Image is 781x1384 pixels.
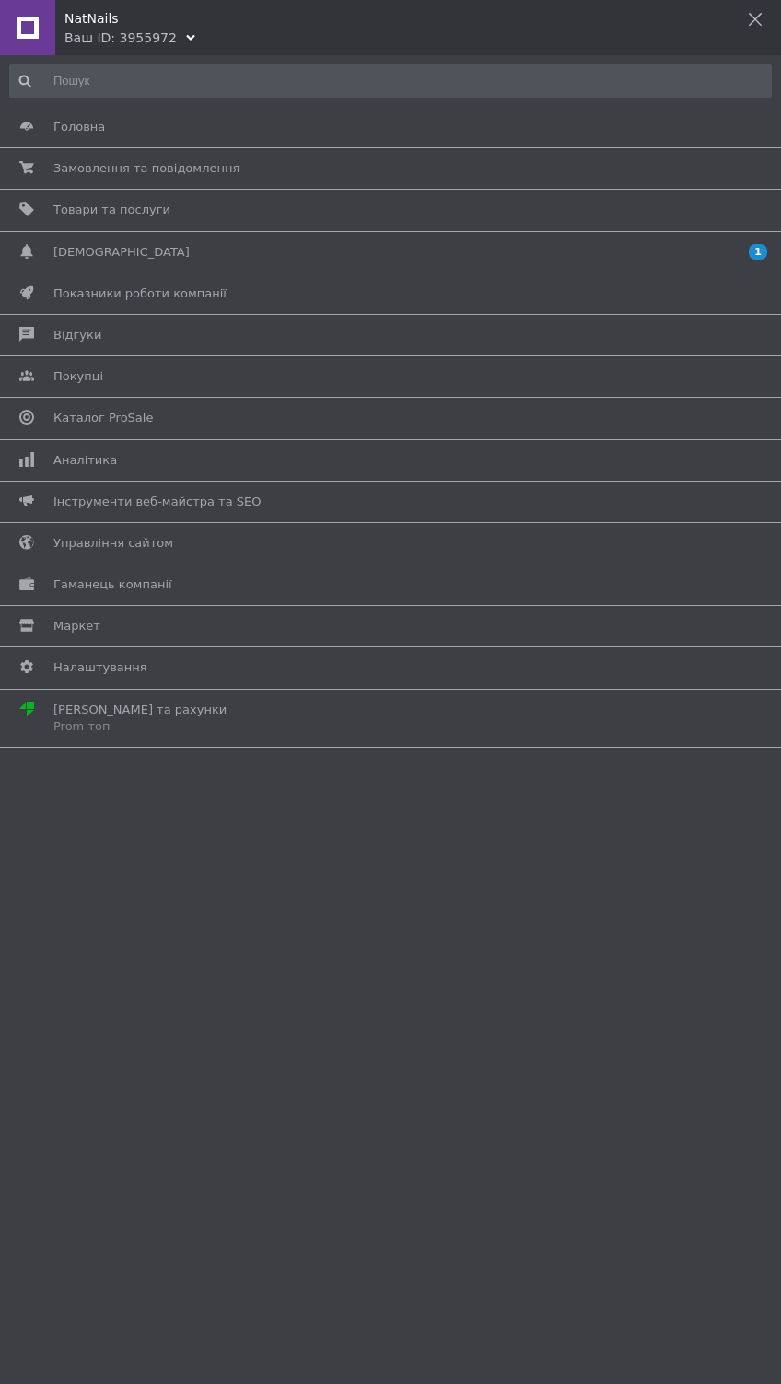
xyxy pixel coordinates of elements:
[64,29,177,47] div: Ваш ID: 3955972
[53,718,227,735] div: Prom топ
[53,119,105,135] span: Головна
[53,659,147,676] span: Налаштування
[53,702,227,735] span: [PERSON_NAME] та рахунки
[53,410,153,426] span: Каталог ProSale
[53,202,170,218] span: Товари та послуги
[749,244,767,260] span: 1
[53,244,190,261] span: [DEMOGRAPHIC_DATA]
[53,618,100,634] span: Маркет
[53,285,227,302] span: Показники роботи компанії
[53,327,101,343] span: Відгуки
[53,494,262,510] span: Інструменти веб-майстра та SEO
[53,576,172,593] span: Гаманець компанії
[53,368,103,385] span: Покупці
[53,452,117,469] span: Аналітика
[9,64,772,98] input: Пошук
[53,160,239,177] span: Замовлення та повідомлення
[53,535,173,552] span: Управління сайтом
